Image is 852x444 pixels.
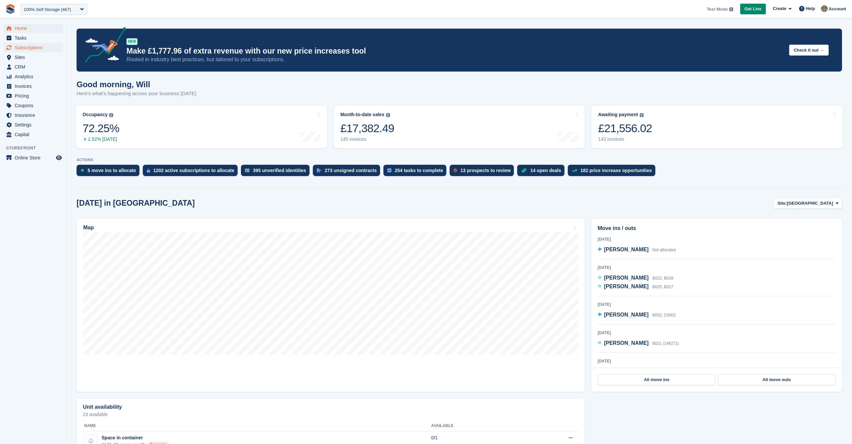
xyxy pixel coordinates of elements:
[787,200,833,207] span: [GEOGRAPHIC_DATA]
[126,56,784,63] p: Rooted in industry best practices, but tailored to your subscriptions.
[652,341,679,346] span: B021 (148272)
[15,91,55,101] span: Pricing
[109,113,113,117] img: icon-info-grey-7440780725fd019a000dd9b08b2336e03edf1995a4989e88bcd33f0948082b44.svg
[83,421,431,431] th: Name
[454,168,457,172] img: prospect-51fa495bee0391a8d652442698ab0144808aea92771e9ea1ae160a38d050c398.svg
[604,247,649,252] span: [PERSON_NAME]
[598,302,836,308] div: [DATE]
[15,101,55,110] span: Coupons
[340,121,394,135] div: £17,382.49
[81,168,84,172] img: move_ins_to_allocate_icon-fdf77a2bb77ea45bf5b3d319d69a93e2d87916cf1d5bf7949dd705db3b84f3ca.svg
[604,275,649,281] span: [PERSON_NAME]
[3,53,63,62] a: menu
[77,219,585,392] a: Map
[15,53,55,62] span: Sites
[3,33,63,43] a: menu
[572,169,577,172] img: price_increase_opportunities-93ffe204e8149a01c8c9dc8f82e8f89637d9d84a8eef4429ea346261dce0b2c0.svg
[598,330,836,336] div: [DATE]
[241,165,313,179] a: 395 unverified identities
[598,136,652,142] div: 143 invoices
[77,199,195,208] h2: [DATE] in [GEOGRAPHIC_DATA]
[3,62,63,72] a: menu
[83,121,119,135] div: 72.25%
[3,153,63,162] a: menu
[530,168,561,173] div: 14 open deals
[5,4,15,14] img: stora-icon-8386f47178a22dfd0bd8f6a31ec36ba5ce8667c1dd55bd0f319d3a0aa187defe.svg
[15,24,55,33] span: Home
[652,313,676,318] span: B052, C0002
[15,72,55,81] span: Analytics
[77,90,196,98] p: Here's what's happening across your business [DATE]
[3,91,63,101] a: menu
[387,168,391,172] img: task-75834270c22a3079a89374b754ae025e5fb1db73e45f91037f5363f120a921f8.svg
[591,106,843,148] a: Awaiting payment £21,556.02 143 invoices
[383,165,450,179] a: 254 tasks to complete
[598,246,676,254] a: [PERSON_NAME] Not allocated
[15,82,55,91] span: Invoices
[598,274,673,283] a: [PERSON_NAME] B022, B028
[83,112,107,117] div: Occupancy
[15,130,55,139] span: Capital
[598,374,716,385] a: All move ins
[24,6,71,13] div: 100% Self Storage (467)
[6,145,66,151] span: Storefront
[604,284,649,289] span: [PERSON_NAME]
[460,168,511,173] div: 13 prospects to review
[15,33,55,43] span: Tasks
[126,46,784,56] p: Make £1,777.96 of extra revenue with our new price increases tool
[3,101,63,110] a: menu
[3,130,63,139] a: menu
[568,165,659,179] a: 182 price increase opportunities
[3,111,63,120] a: menu
[3,72,63,81] a: menu
[604,340,649,346] span: [PERSON_NAME]
[580,168,652,173] div: 182 price increase opportunities
[77,158,842,162] p: ACTIONS
[777,200,787,207] span: Site:
[88,168,136,173] div: 5 move ins to allocate
[15,111,55,120] span: Insurance
[317,168,321,172] img: contract_signature_icon-13c848040528278c33f63329250d36e43548de30e8caae1d1a13099fd9432cc5.svg
[740,4,766,15] a: Get Live
[83,225,94,231] h2: Map
[147,168,150,173] img: active_subscription_to_allocate_icon-d502201f5373d7db506a760aba3b589e785aa758c864c3986d89f69b8ff3...
[789,45,829,56] button: Check it out →
[395,168,443,173] div: 254 tasks to complete
[15,120,55,129] span: Settings
[774,198,842,209] button: Site: [GEOGRAPHIC_DATA]
[126,38,137,45] div: NEW
[3,43,63,52] a: menu
[55,154,63,162] a: Preview store
[83,412,578,417] p: 23 available
[3,120,63,129] a: menu
[821,5,828,12] img: Will McNeilly
[729,7,733,11] img: icon-info-grey-7440780725fd019a000dd9b08b2336e03edf1995a4989e88bcd33f0948082b44.svg
[431,421,522,431] th: Available
[806,5,815,12] span: Help
[76,106,327,148] a: Occupancy 72.25% 1.52% [DATE]
[598,283,673,291] a: [PERSON_NAME] B025, B027
[829,6,846,12] span: Account
[718,374,835,385] a: All move outs
[143,165,241,179] a: 1202 active subscriptions to allocate
[707,6,728,13] span: Test Mode
[313,165,383,179] a: 273 unsigned contracts
[745,6,761,12] span: Get Live
[153,168,235,173] div: 1202 active subscriptions to allocate
[77,80,196,89] h1: Good morning, Will
[598,121,652,135] div: £21,556.02
[15,62,55,72] span: CRM
[15,43,55,52] span: Subscriptions
[598,236,836,242] div: [DATE]
[83,136,119,142] div: 1.52% [DATE]
[253,168,306,173] div: 395 unverified identities
[598,265,836,271] div: [DATE]
[598,224,836,232] h2: Move ins / outs
[80,27,126,65] img: price-adjustments-announcement-icon-8257ccfd72463d97f412b2fc003d46551f7dbcb40ab6d574587a9cd5c0d94...
[15,153,55,162] span: Online Store
[340,112,384,117] div: Month-to-date sales
[340,136,394,142] div: 145 invoices
[604,312,649,318] span: [PERSON_NAME]
[652,276,673,281] span: B022, B028
[640,113,644,117] img: icon-info-grey-7440780725fd019a000dd9b08b2336e03edf1995a4989e88bcd33f0948082b44.svg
